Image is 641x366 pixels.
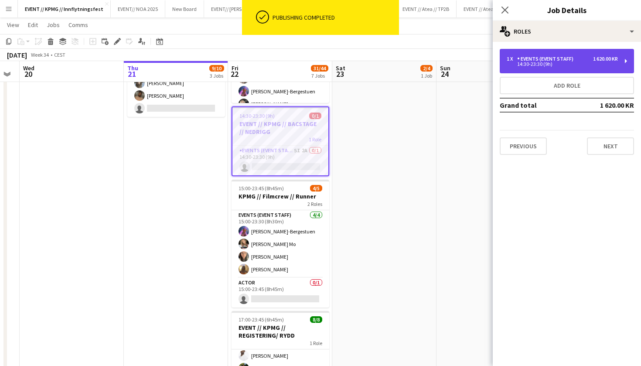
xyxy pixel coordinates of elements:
[310,340,322,346] span: 1 Role
[420,65,433,72] span: 2/4
[23,64,34,72] span: Wed
[440,64,450,72] span: Sun
[111,0,165,17] button: EVENT// NOA 2025
[310,316,322,323] span: 8/8
[421,72,432,79] div: 1 Job
[334,69,345,79] span: 23
[232,106,329,176] app-job-card: 14:30-23:30 (9h)0/1EVENT // KPMG // BACSTAGE // NEDRIGG1 RoleEvents (Event Staff)5I2A0/114:30-23:...
[232,64,239,72] span: Fri
[232,210,329,278] app-card-role: Events (Event Staff)4/415:00-23:30 (8h30m)[PERSON_NAME]-Bergestuen[PERSON_NAME] Mo[PERSON_NAME][P...
[239,113,275,119] span: 14:30-23:30 (9h)
[273,14,396,21] div: Publishing completed
[126,69,138,79] span: 21
[68,21,88,29] span: Comms
[7,21,19,29] span: View
[593,56,618,62] div: 1 620.00 KR
[232,192,329,200] h3: KPMG // Filmcrew // Runner
[3,19,23,31] a: View
[500,137,547,155] button: Previous
[232,324,329,339] h3: EVENT // KPMG // REGISTERING/ RYDD
[587,137,634,155] button: Next
[500,77,634,94] button: Add role
[54,51,65,58] div: CEST
[165,0,204,17] button: New Board
[239,316,284,323] span: 17:00-23:45 (6h45m)
[579,98,634,112] td: 1 620.00 KR
[457,0,540,17] button: EVENT // Atea Community 2025
[47,21,60,29] span: Jobs
[232,146,328,175] app-card-role: Events (Event Staff)5I2A0/114:30-23:30 (9h)
[517,56,577,62] div: Events (Event Staff)
[127,64,138,72] span: Thu
[309,136,321,143] span: 1 Role
[493,4,641,16] h3: Job Details
[28,21,38,29] span: Edit
[7,51,27,59] div: [DATE]
[439,69,450,79] span: 24
[336,64,345,72] span: Sat
[204,0,323,17] button: EVENT// [PERSON_NAME] [GEOGRAPHIC_DATA]
[311,72,328,79] div: 7 Jobs
[43,19,63,31] a: Jobs
[232,120,328,136] h3: EVENT // KPMG // BACSTAGE // NEDRIGG
[210,72,224,79] div: 3 Jobs
[396,0,457,17] button: EVENT // Atea // TP2B
[18,0,111,17] button: EVENT // KPMG // Innflytningsfest
[311,65,328,72] span: 31/44
[307,201,322,207] span: 2 Roles
[29,51,51,58] span: Week 34
[232,180,329,308] app-job-card: 15:00-23:45 (8h45m)4/5KPMG // Filmcrew // Runner2 RolesEvents (Event Staff)4/415:00-23:30 (8h30m)...
[22,69,34,79] span: 20
[310,185,322,192] span: 4/5
[507,56,517,62] div: 1 x
[507,62,618,66] div: 14:30-23:30 (9h)
[24,19,41,31] a: Edit
[309,113,321,119] span: 0/1
[65,19,92,31] a: Comms
[209,65,224,72] span: 9/10
[239,185,284,192] span: 15:00-23:45 (8h45m)
[493,21,641,42] div: Roles
[232,278,329,308] app-card-role: Actor0/115:00-23:45 (8h45m)
[500,98,579,112] td: Grand total
[230,69,239,79] span: 22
